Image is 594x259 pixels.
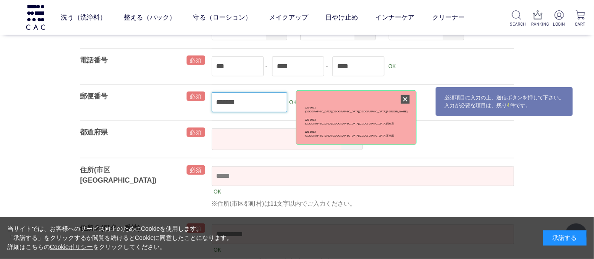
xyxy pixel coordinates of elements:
[269,6,308,29] a: メイクアップ
[80,92,108,100] label: 郵便番号
[326,6,358,29] a: 日やけ止め
[287,97,299,108] div: OK
[574,21,587,27] p: CART
[80,166,157,184] label: 住所(市区[GEOGRAPHIC_DATA])
[531,21,545,27] p: RANKING
[435,87,573,116] div: 必須項目に入力の上、送信ボタンを押して下さい。 入力が必要な項目は、残り 件です。
[212,199,514,208] div: ※住所(市区郡町村)は11文字以内でご入力ください。
[510,10,523,27] a: SEARCH
[574,10,587,27] a: CART
[543,230,587,246] div: 承諾する
[80,56,108,64] label: 電話番号
[531,10,545,27] a: RANKING
[305,110,332,113] span: [GEOGRAPHIC_DATA]
[61,6,106,29] a: 洗う（洗浄料）
[305,134,332,137] span: [GEOGRAPHIC_DATA]
[305,122,332,125] span: [GEOGRAPHIC_DATA]
[552,10,566,27] a: LOGIN
[552,21,566,27] p: LOGIN
[25,5,46,30] img: logo
[332,134,386,137] span: [GEOGRAPHIC_DATA][GEOGRAPHIC_DATA]
[510,21,523,27] p: SEARCH
[50,243,93,250] a: Cookieポリシー
[7,224,233,252] div: 当サイトでは、お客様へのサービス向上のためにCookieを使用します。 「承諾する」をクリックするか閲覧を続けるとCookieに同意したことになります。 詳細はこちらの をクリックしてください。
[193,6,252,29] a: 守る（ローション）
[212,62,398,69] span: - -
[305,118,408,122] div: 222-0013
[305,130,408,134] div: 222-0012
[80,128,108,136] label: 都道府県
[507,102,510,108] span: 4
[305,106,408,110] div: 222-0011
[386,61,398,72] div: OK
[386,122,394,125] span: 錦が丘
[124,6,176,29] a: 整える（パック）
[376,6,415,29] a: インナーケア
[401,95,410,104] img: close_right_jp.png
[332,110,386,113] span: [GEOGRAPHIC_DATA][GEOGRAPHIC_DATA]
[212,187,223,197] div: OK
[332,122,386,125] span: [GEOGRAPHIC_DATA][GEOGRAPHIC_DATA]
[386,110,407,113] span: [PERSON_NAME]
[386,134,394,137] span: 富士塚
[432,6,465,29] a: クリーナー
